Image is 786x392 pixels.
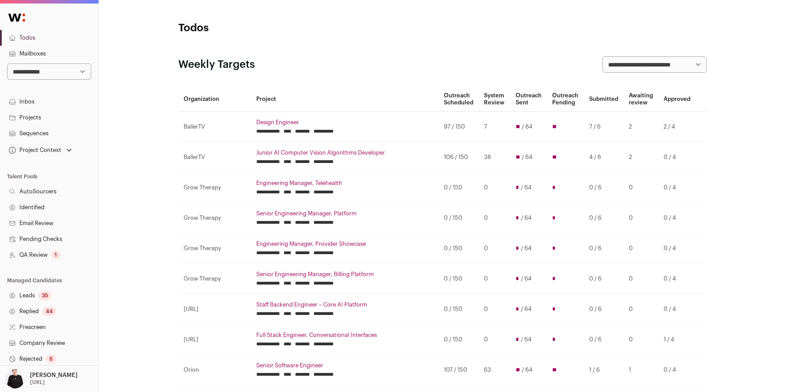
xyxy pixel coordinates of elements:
th: Outreach Scheduled [439,87,479,112]
img: Wellfound [4,9,30,26]
td: 0 / 150 [439,264,479,294]
td: Orion [178,355,251,385]
button: Open dropdown [7,144,74,156]
td: Grow Therapy [178,233,251,264]
th: Approved [658,87,696,112]
th: System Review [479,87,510,112]
td: 0 / 6 [584,173,624,203]
td: 0 / 150 [439,325,479,355]
div: 35 [38,291,52,300]
td: 107 / 150 [439,355,479,385]
td: 0 [624,264,659,294]
td: 0 / 4 [658,355,696,385]
td: 0 / 150 [439,203,479,233]
td: 0 [624,294,659,325]
span: / 64 [521,336,531,343]
td: Grow Therapy [178,203,251,233]
td: 0 / 4 [658,203,696,233]
td: 0 / 150 [439,173,479,203]
div: 44 [42,307,56,316]
td: 0 / 6 [584,294,624,325]
td: 0 / 6 [584,203,624,233]
td: 7 / 6 [584,112,624,142]
td: 0 [624,233,659,264]
span: / 64 [521,306,531,313]
td: 0 [479,294,510,325]
td: 0 / 6 [584,264,624,294]
th: Awaiting review [624,87,659,112]
td: 7 [479,112,510,142]
td: 0 [624,203,659,233]
td: [URL] [178,325,251,355]
button: Open dropdown [4,369,79,388]
div: Project Context [7,147,61,154]
th: Submitted [584,87,624,112]
span: / 64 [521,275,531,282]
td: 0 [479,264,510,294]
td: 0 / 6 [584,325,624,355]
td: 0 [479,325,510,355]
td: 0 / 150 [439,294,479,325]
h2: Weekly Targets [178,58,255,72]
a: Senior Engineering Manager, Billing Platform [256,271,433,278]
span: / 64 [522,366,532,374]
td: 0 [479,233,510,264]
td: 0 [624,173,659,203]
td: 1 / 4 [658,325,696,355]
td: Grow Therapy [178,264,251,294]
th: Outreach Sent [510,87,547,112]
td: 0 [479,203,510,233]
td: 0 / 4 [658,294,696,325]
th: Project [251,87,439,112]
a: Junior AI Computer Vision Algorithms Developer [256,149,433,156]
td: [URL] [178,294,251,325]
td: 0 [479,173,510,203]
div: 1 [51,251,60,259]
td: 38 [479,142,510,173]
a: Senior Software Engineer [256,362,433,369]
span: / 64 [521,214,531,222]
td: 0 / 4 [658,173,696,203]
span: / 64 [522,123,532,130]
td: 63 [479,355,510,385]
td: 106 / 150 [439,142,479,173]
td: 97 / 150 [439,112,479,142]
img: 9240684-medium_jpg [5,369,25,388]
div: 6 [46,355,56,363]
span: / 64 [521,245,531,252]
h1: Todos [178,21,354,35]
td: Grow Therapy [178,173,251,203]
td: 1 [624,355,659,385]
td: 0 / 4 [658,264,696,294]
th: Outreach Pending [547,87,584,112]
td: 2 [624,142,659,173]
a: Senior Engineering Manager, Platform [256,210,433,217]
a: Engineering Manager, Telehealth [256,180,433,187]
td: 0 / 6 [584,233,624,264]
td: 2 [624,112,659,142]
a: Engineering Manager, Provider Showcase [256,240,433,248]
td: 0 / 4 [658,233,696,264]
a: Full Stack Engineer, Conversational Interfaces [256,332,433,339]
p: [PERSON_NAME] [30,372,77,379]
a: Design Engineer [256,119,433,126]
td: 1 / 6 [584,355,624,385]
th: Organization [178,87,251,112]
span: / 64 [521,184,531,191]
a: Staff Backend Engineer – Core AI Platform [256,301,433,308]
td: BallerTV [178,112,251,142]
p: [URL] [30,379,45,386]
td: 0 / 4 [658,142,696,173]
td: 0 [624,325,659,355]
td: 0 / 150 [439,233,479,264]
td: 4 / 6 [584,142,624,173]
td: BallerTV [178,142,251,173]
td: 2 / 4 [658,112,696,142]
span: / 64 [522,154,532,161]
